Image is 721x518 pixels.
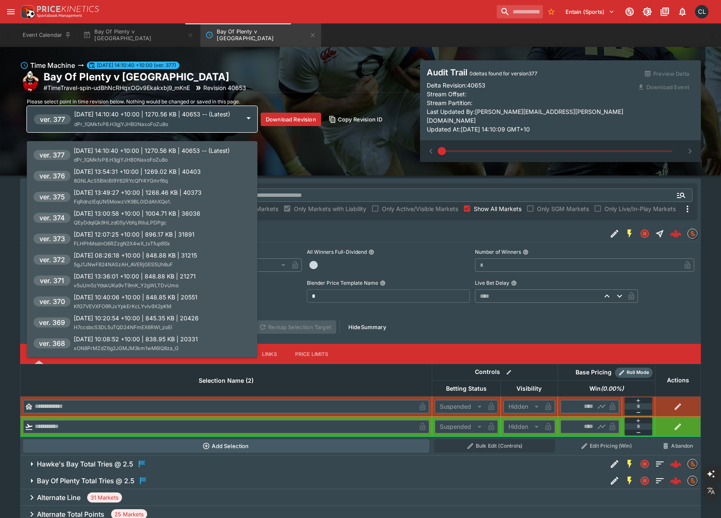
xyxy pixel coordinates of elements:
h6: ver. 368 [39,338,65,348]
h6: ver. 371 [40,276,64,286]
p: [DATE] 10:40:06 +10:00 | 848.85 KB | 20551 [74,293,197,302]
span: v5uUm5zYdskUKa9vT9mK_Y2gWLTDvUmo [74,282,179,289]
span: FLHPhMsslnO6RZzgN2X4wX_txTfup9Sk [74,240,170,247]
p: [DATE] 14:10:40 +10:00 | 1270.56 KB | 40653 -- (Latest) [74,146,230,155]
p: [DATE] 12:07:25 +10:00 | 896.17 KB | 31891 [74,230,195,239]
span: 8GNLAcS5BikiBl9Y62RYcQfY4YGmrf6q [74,178,168,184]
h6: ver. 375 [39,192,65,202]
h6: ver. 374 [39,213,65,223]
span: dPr_1QMkfxP8.H3gjYJHB0NaxoFoZu8o [74,157,168,163]
span: QEyDdqIQk9HLzd05yVbfq.RtluLPDPgc [74,219,166,226]
span: H7ccsbcS3DL5uTQD24NFmEX6RWI_zoEi [74,324,172,330]
p: [DATE] 13:54:31 +10:00 | 1269.02 KB | 40403 [74,167,201,176]
p: [DATE] 10:20:54 +10:00 | 845.35 KB | 20426 [74,314,199,322]
h6: ver. 376 [39,171,65,181]
span: xON8PrMZdZ6g2JGMJM3km1wM6lQ8za_G [74,345,179,351]
p: [DATE] 13:00:58 +10:00 | 1004.71 KB | 36036 [74,209,200,218]
p: [DATE] 13:36:01 +10:00 | 848.88 KB | 21271 [74,272,196,281]
h6: ver. 377 [39,150,65,160]
h6: ver. 373 [39,234,65,244]
p: [DATE] 08:26:18 +10:00 | 848.88 KB | 31215 [74,251,197,260]
span: FqRdnzlEqUN5MowzVK9BL0lDdAhXQo1. [74,198,171,205]
h6: ver. 372 [39,255,65,265]
span: 5gJ1JNwF824NASzAH_AVERjGES5Uh8uF [74,261,173,268]
h6: ver. 370 [39,296,65,307]
h6: ver. 369 [39,317,65,327]
p: [DATE] 10:08:52 +10:00 | 838.95 KB | 20331 [74,335,198,343]
p: [DATE] 13:49:27 +10:00 | 1268.46 KB | 40373 [74,188,202,197]
span: KfG7VEVXFO9RJxYpkErKcLYvIv9X2pKM [74,303,171,309]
